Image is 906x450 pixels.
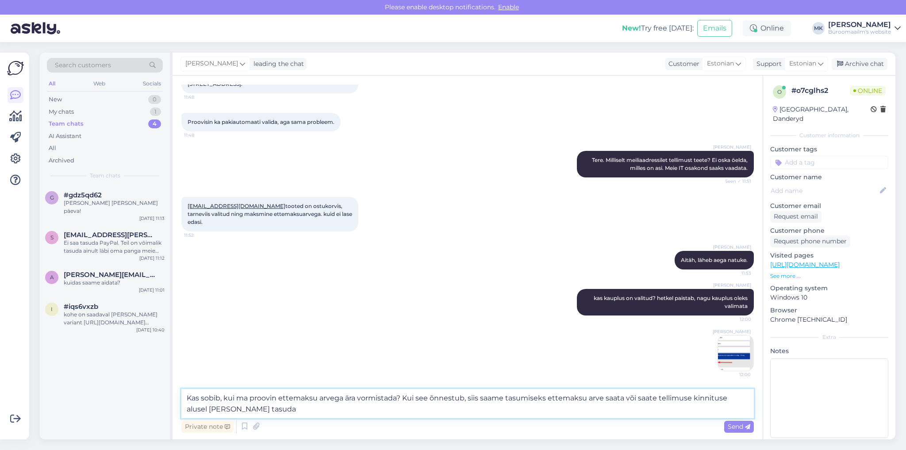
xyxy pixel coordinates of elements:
[771,186,878,196] input: Add name
[770,131,888,139] div: Customer information
[718,178,751,185] span: Seen ✓ 11:51
[713,282,751,288] span: [PERSON_NAME]
[622,23,694,34] div: Try free [DATE]:
[770,145,888,154] p: Customer tags
[697,20,732,37] button: Emails
[49,95,62,104] div: New
[770,306,888,315] p: Browser
[770,235,850,247] div: Request phone number
[181,421,234,433] div: Private note
[812,22,825,35] div: MK
[148,95,161,104] div: 0
[148,119,161,128] div: 4
[50,234,54,241] span: s
[770,226,888,235] p: Customer phone
[789,59,816,69] span: Estonian
[713,328,751,335] span: [PERSON_NAME]
[49,108,74,116] div: My chats
[150,108,161,116] div: 1
[64,279,165,287] div: kuidas saame aidata?
[791,85,850,96] div: # o7cglhs2
[139,287,165,293] div: [DATE] 11:01
[49,132,81,141] div: AI Assistant
[90,172,120,180] span: Team chats
[728,423,750,431] span: Send
[139,215,165,222] div: [DATE] 11:13
[136,327,165,333] div: [DATE] 10:40
[707,59,734,69] span: Estonian
[250,59,304,69] div: leading the chat
[850,86,886,96] span: Online
[64,271,156,279] span: anne@isk-refleks.ee
[495,3,522,11] span: Enable
[770,333,888,341] div: Extra
[770,156,888,169] input: Add a tag
[770,211,822,223] div: Request email
[181,389,754,418] textarea: Kas sobib, kui ma proovin ettemaksu arvega ära vormistada? Kui see õnnestub, siis saame tasumisek...
[718,270,751,277] span: 11:53
[50,274,54,281] span: a
[51,306,53,312] span: i
[188,203,285,209] a: [EMAIL_ADDRESS][DOMAIN_NAME]
[828,21,901,35] a: [PERSON_NAME]Büroomaailm's website
[770,251,888,260] p: Visited pages
[185,59,238,69] span: [PERSON_NAME]
[753,59,782,69] div: Support
[770,315,888,324] p: Chrome [TECHNICAL_ID]
[141,78,163,89] div: Socials
[64,303,98,311] span: #iqs6vxzb
[773,105,871,123] div: [GEOGRAPHIC_DATA], Danderyd
[770,173,888,182] p: Customer name
[50,194,54,201] span: g
[184,94,217,100] span: 11:48
[770,346,888,356] p: Notes
[828,21,891,28] div: [PERSON_NAME]
[188,119,334,125] span: Proovisin ka pakiautomaati valida, aga sama probleem.
[64,311,165,327] div: kohe on saadaval [PERSON_NAME] variant [URL][DOMAIN_NAME][PERSON_NAME]
[47,78,57,89] div: All
[184,232,217,238] span: 11:52
[713,144,751,150] span: [PERSON_NAME]
[743,20,791,36] div: Online
[770,272,888,280] p: See more ...
[64,239,165,255] div: Ei saa tasuda PayPal. Teil on võimalik tasuda ainult läbi oma panga meie arvelduskontole, mille a...
[777,88,782,95] span: o
[49,144,56,153] div: All
[718,371,751,378] span: 12:00
[665,59,699,69] div: Customer
[184,132,217,138] span: 11:48
[55,61,111,70] span: Search customers
[7,60,24,77] img: Askly Logo
[92,78,107,89] div: Web
[718,335,753,371] img: Attachment
[49,119,84,128] div: Team chats
[49,156,74,165] div: Archived
[188,203,353,225] span: tooted on ostukorvis, tarneviis valitud ning maksmine ettemaksuarvega. kuid ei lase edasi.
[139,255,165,262] div: [DATE] 11:12
[64,199,165,215] div: [PERSON_NAME] [PERSON_NAME] päeva!
[622,24,641,32] b: New!
[770,284,888,293] p: Operating system
[828,28,891,35] div: Büroomaailm's website
[770,293,888,302] p: Windows 10
[681,257,748,263] span: Aitäh, läheb aega natuke.
[592,157,750,171] span: Tere. Milliselt meiliaadressilet tellimust teete? Ei oska öelda, milles on asi. Meie IT osakond s...
[718,316,751,323] span: 12:00
[64,191,102,199] span: #gdz5qd62
[594,295,749,309] span: kas kauplus on valitud? hetkel paistab, nagu kauplus oleks valimata
[832,58,887,70] div: Archive chat
[770,201,888,211] p: Customer email
[770,261,840,269] a: [URL][DOMAIN_NAME]
[64,231,156,239] span: sue.bryan@gmail.com
[713,244,751,250] span: [PERSON_NAME]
